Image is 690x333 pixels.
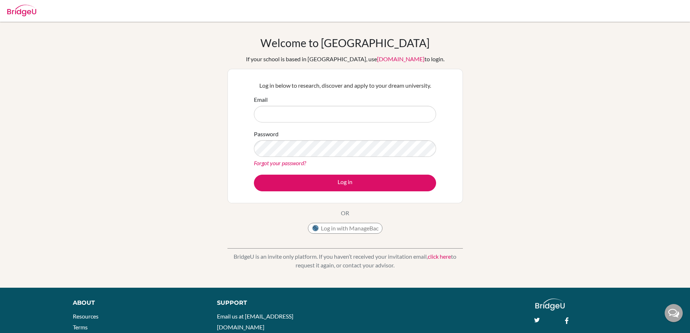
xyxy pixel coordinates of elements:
div: About [73,299,201,307]
a: Resources [73,313,99,320]
a: Forgot your password? [254,159,306,166]
div: If your school is based in [GEOGRAPHIC_DATA], use to login. [246,55,444,63]
p: Log in below to research, discover and apply to your dream university. [254,81,436,90]
img: Bridge-U [7,5,36,16]
div: Support [217,299,336,307]
a: Email us at [EMAIL_ADDRESS][DOMAIN_NAME] [217,313,293,330]
a: [DOMAIN_NAME] [377,55,425,62]
p: OR [341,209,349,217]
p: BridgeU is an invite only platform. If you haven’t received your invitation email, to request it ... [227,252,463,270]
a: Terms [73,324,88,330]
button: Log in [254,175,436,191]
img: logo_white@2x-f4f0deed5e89b7ecb1c2cc34c3e3d731f90f0f143d5ea2071677605dd97b5244.png [535,299,565,311]
a: click here [428,253,451,260]
label: Password [254,130,279,138]
h1: Welcome to [GEOGRAPHIC_DATA] [260,36,430,49]
button: Log in with ManageBac [308,223,382,234]
label: Email [254,95,268,104]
